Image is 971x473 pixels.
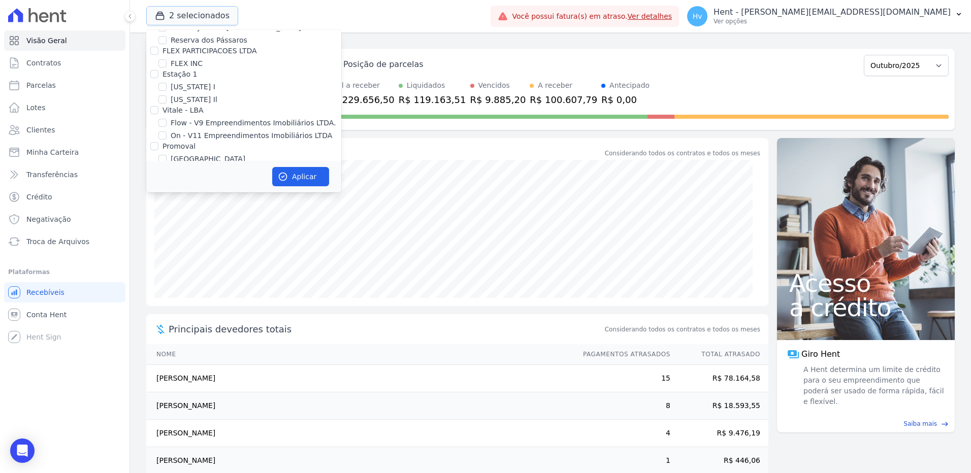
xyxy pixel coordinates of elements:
span: Hv [693,13,702,20]
span: Clientes [26,125,55,135]
span: Considerando todos os contratos e todos os meses [605,325,760,334]
span: Troca de Arquivos [26,236,89,247]
td: 15 [573,365,671,392]
button: 2 selecionados [146,6,238,25]
span: Parcelas [26,80,56,90]
div: R$ 100.607,79 [530,93,597,107]
div: Total a receber [327,80,395,91]
div: R$ 229.656,50 [327,93,395,107]
span: A Hent determina um limite de crédito para o seu empreendimento que poderá ser usado de forma ráp... [801,364,945,407]
label: [US_STATE] Il [171,94,217,105]
td: R$ 9.476,19 [671,420,768,447]
label: FLEX PARTICIPACOES LTDA [163,47,257,55]
td: R$ 18.593,55 [671,392,768,420]
td: [PERSON_NAME] [146,392,573,420]
label: Flow - V9 Empreendimentos Imobiliários LTDA. [171,118,336,128]
button: Aplicar [272,167,329,186]
label: [GEOGRAPHIC_DATA] [171,154,245,164]
span: Conta Hent [26,310,67,320]
div: Saldo devedor total [169,146,603,160]
th: Total Atrasado [671,344,768,365]
td: [PERSON_NAME] [146,365,573,392]
label: [US_STATE] I [171,82,215,92]
span: Visão Geral [26,36,67,46]
a: Minha Carteira [4,142,125,162]
a: Visão Geral [4,30,125,51]
td: 8 [573,392,671,420]
span: Minha Carteira [26,147,79,157]
span: east [941,420,949,428]
a: Crédito [4,187,125,207]
span: Transferências [26,170,78,180]
span: Lotes [26,103,46,113]
span: Principais devedores totais [169,322,603,336]
a: Troca de Arquivos [4,231,125,252]
div: R$ 0,00 [601,93,650,107]
span: Negativação [26,214,71,224]
span: Acesso [789,271,943,295]
a: Ver detalhes [628,12,672,20]
span: Saiba mais [903,419,937,428]
div: Vencidos [478,80,510,91]
p: Ver opções [714,17,951,25]
td: R$ 78.164,58 [671,365,768,392]
a: Saiba mais east [783,419,949,428]
a: Transferências [4,164,125,185]
span: Contratos [26,58,61,68]
a: Parcelas [4,75,125,95]
label: Reserva dos Pássaros [171,35,247,46]
div: Liquidados [407,80,445,91]
label: Vitale - LBA [163,106,204,114]
span: Crédito [26,192,52,202]
p: Hent - [PERSON_NAME][EMAIL_ADDRESS][DOMAIN_NAME] [714,7,951,17]
label: On - V11 Empreendimentos Imobiliários LTDA [171,130,332,141]
span: a crédito [789,295,943,320]
label: Promoval [163,142,196,150]
div: Antecipado [609,80,650,91]
label: FLEX INC [171,58,203,69]
div: Plataformas [8,266,121,278]
div: R$ 119.163,51 [399,93,466,107]
th: Pagamentos Atrasados [573,344,671,365]
button: Hv Hent - [PERSON_NAME][EMAIL_ADDRESS][DOMAIN_NAME] Ver opções [679,2,971,30]
span: Recebíveis [26,287,64,297]
label: Estação 1 [163,70,197,78]
a: Conta Hent [4,305,125,325]
a: Clientes [4,120,125,140]
div: Considerando todos os contratos e todos os meses [605,149,760,158]
div: Open Intercom Messenger [10,438,35,463]
div: Posição de parcelas [343,58,424,71]
td: [PERSON_NAME] [146,420,573,447]
span: Giro Hent [801,348,840,360]
a: Recebíveis [4,282,125,302]
div: A receber [538,80,572,91]
div: R$ 9.885,20 [470,93,526,107]
span: Você possui fatura(s) em atraso. [512,11,672,22]
a: Contratos [4,53,125,73]
a: Negativação [4,209,125,229]
td: 4 [573,420,671,447]
th: Nome [146,344,573,365]
a: Lotes [4,97,125,118]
